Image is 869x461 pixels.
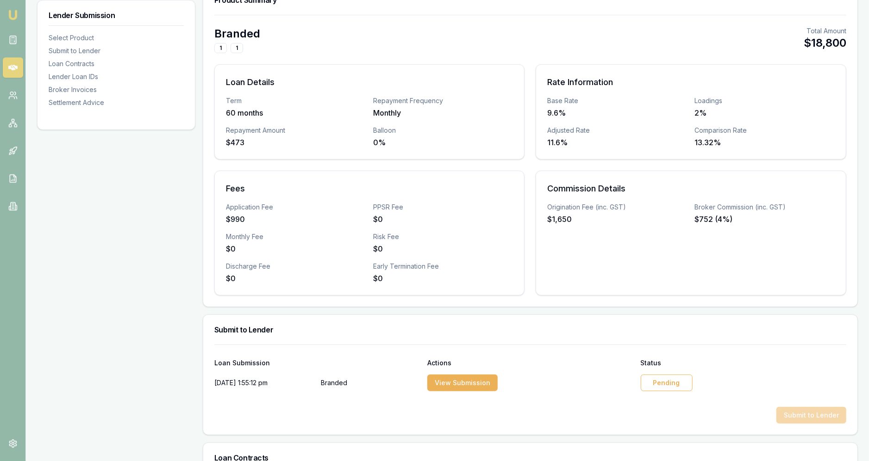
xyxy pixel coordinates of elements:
div: $0 [373,243,513,254]
div: [DATE] 1:55:12 pm [214,374,313,392]
div: $0 [373,273,513,284]
div: $1,650 [547,214,687,225]
div: Actions [427,360,633,366]
h3: Lender Submission [49,12,184,19]
div: Base Rate [547,96,687,105]
div: $0 [226,273,366,284]
div: Loadings [695,96,835,105]
button: View Submission [427,375,498,391]
div: Lender Loan IDs [49,72,184,81]
h3: Submit to Lender [214,326,846,333]
div: Application Fee [226,203,366,212]
div: 1 [214,43,227,53]
div: 13.32% [695,137,835,148]
div: 2% [695,107,835,118]
div: Adjusted Rate [547,126,687,135]
div: Comparison Rate [695,126,835,135]
div: Broker Invoices [49,85,184,94]
h3: Fees [226,182,513,195]
div: $473 [226,137,366,148]
div: Repayment Amount [226,126,366,135]
div: 60 months [226,107,366,118]
div: Discharge Fee [226,262,366,271]
div: Loan Contracts [49,59,184,68]
div: $990 [226,214,366,225]
div: Repayment Frequency [373,96,513,105]
div: Submit to Lender [49,46,184,55]
div: $0 [373,214,513,225]
div: Select Product [49,33,184,43]
div: 0% [373,137,513,148]
div: Origination Fee (inc. GST) [547,203,687,212]
div: $752 (4%) [695,214,835,225]
h3: Loan Details [226,76,513,89]
p: Branded [321,374,420,392]
div: Loan Submission [214,360,420,366]
div: $0 [226,243,366,254]
div: Total Amount [804,26,846,36]
div: Balloon [373,126,513,135]
div: Term [226,96,366,105]
div: Pending [641,375,693,391]
div: Monthly Fee [226,232,366,241]
h3: Rate Information [547,76,835,89]
div: 11.6% [547,137,687,148]
h3: Commission Details [547,182,835,195]
div: 9.6% [547,107,687,118]
div: Monthly [373,107,513,118]
div: $18,800 [804,36,846,50]
div: 1 [231,43,243,53]
div: Settlement Advice [49,98,184,107]
div: PPSR Fee [373,203,513,212]
div: Broker Commission (inc. GST) [695,203,835,212]
div: Status [641,360,846,366]
div: Early Termination Fee [373,262,513,271]
img: emu-icon-u.png [7,9,19,20]
h2: Branded [214,26,260,41]
div: Risk Fee [373,232,513,241]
